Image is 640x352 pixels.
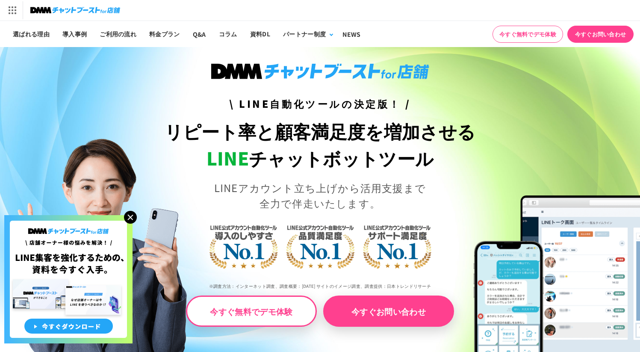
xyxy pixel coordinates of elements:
a: 今すぐお問い合わせ [323,296,454,327]
a: 今すぐお問い合わせ [567,26,634,43]
img: LINE公式アカウント自動化ツール導入のしやすさNo.1｜LINE公式アカウント自動化ツール品質満足度No.1｜LINE公式アカウント自動化ツールサポート満足度No.1 [181,192,459,299]
img: チャットブーストfor店舗 [30,4,120,16]
a: 今すぐ無料でデモ体験 [186,296,317,327]
a: Q&A [186,21,212,47]
a: 店舗オーナー様の悩みを解決!LINE集客を狂化するための資料を今すぐ入手! [4,215,133,225]
a: 導入事例 [56,21,93,47]
img: サービス [1,1,23,19]
a: 選ばれる理由 [6,21,56,47]
span: LINE [206,145,249,171]
a: NEWS [336,21,367,47]
a: ご利用の流れ [93,21,143,47]
a: コラム [212,21,244,47]
div: パートナー制度 [283,30,326,38]
a: 資料DL [244,21,277,47]
p: ※調査方法：インターネット調査、調査概要：[DATE] サイトのイメージ調査、調査提供：日本トレンドリサーチ [160,277,480,296]
p: LINEアカウント立ち上げから活用支援まで 全力で伴走いたします。 [160,180,480,211]
img: 店舗オーナー様の悩みを解決!LINE集客を狂化するための資料を今すぐ入手! [4,215,133,343]
a: 今すぐ無料でデモ体験 [493,26,563,43]
h3: \ LINE自動化ツールの決定版！ / [160,96,480,111]
a: 料金プラン [143,21,186,47]
h1: リピート率と顧客満足度を増加させる チャットボットツール [160,118,480,172]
